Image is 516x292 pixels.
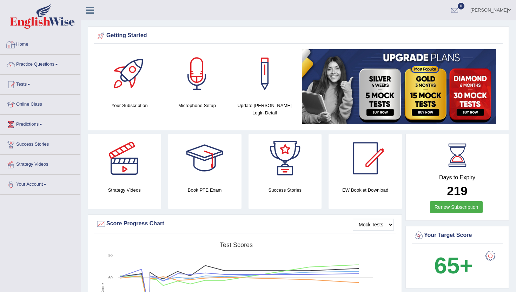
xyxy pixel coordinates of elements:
[0,75,80,92] a: Tests
[0,155,80,172] a: Strategy Videos
[329,186,402,194] h4: EW Booklet Download
[430,201,483,213] a: Renew Subscription
[168,186,242,194] h4: Book PTE Exam
[234,102,295,117] h4: Update [PERSON_NAME] Login Detail
[88,186,161,194] h4: Strategy Videos
[414,230,501,241] div: Your Target Score
[0,95,80,112] a: Online Class
[220,241,253,248] tspan: Test scores
[458,3,465,9] span: 0
[99,102,160,109] h4: Your Subscription
[0,35,80,52] a: Home
[108,253,113,258] text: 90
[96,219,394,229] div: Score Progress Chart
[414,174,501,181] h4: Days to Expiry
[0,55,80,72] a: Practice Questions
[108,276,113,280] text: 60
[167,102,227,109] h4: Microphone Setup
[302,49,496,124] img: small5.jpg
[0,115,80,132] a: Predictions
[249,186,322,194] h4: Success Stories
[434,253,473,278] b: 65+
[0,135,80,152] a: Success Stories
[0,175,80,192] a: Your Account
[96,31,501,41] div: Getting Started
[447,184,467,198] b: 219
